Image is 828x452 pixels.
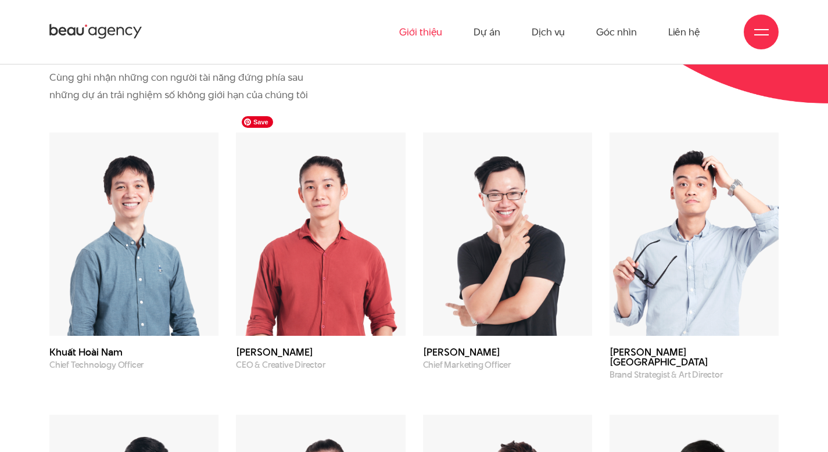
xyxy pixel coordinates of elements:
h3: [PERSON_NAME][GEOGRAPHIC_DATA] [610,347,779,368]
p: Chief Marketing Officer [423,360,592,370]
span: Save [242,116,273,128]
img: Khuất Hoài Nam [49,132,218,336]
p: Chief Technology Officer [49,360,218,370]
h3: [PERSON_NAME] [236,347,405,357]
p: CEO & Creative Director [236,360,405,370]
img: Đào Hải Sơn [610,132,779,336]
img: Phạm Hoàng Hà [236,132,405,336]
h3: [PERSON_NAME] [423,347,592,357]
img: Nguyễn Cường Bách [423,132,592,336]
h3: Khuất Hoài Nam [49,347,218,357]
p: Cùng ghi nhận những con người tài năng đứng phía sau những dự án trải nghiệm số không giới hạn củ... [49,69,311,103]
p: Brand Strategist & Art Director [610,370,779,380]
